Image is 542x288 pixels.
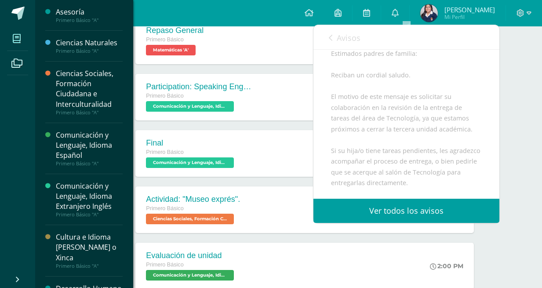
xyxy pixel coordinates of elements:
div: Participation: Speaking English [146,82,251,91]
a: Comunicación y Lenguaje, Idioma EspañolPrimero Básico "A" [56,130,123,167]
div: Evaluación de unidad [146,251,236,260]
span: Comunicación y Lenguaje, Idioma Extranjero Inglés 'A' [146,101,234,112]
a: AsesoríaPrimero Básico "A" [56,7,123,23]
div: Repaso General [146,26,204,35]
span: Matemáticas 'A' [146,45,196,55]
div: Ciencias Naturales [56,38,123,48]
span: Primero Básico [146,36,183,43]
div: Primero Básico "A" [56,263,123,269]
span: Primero Básico [146,205,183,211]
a: Comunicación y Lenguaje, Idioma Extranjero InglésPrimero Básico "A" [56,181,123,218]
span: Primero Básico [146,262,183,268]
div: Comunicación y Lenguaje, Idioma Extranjero Inglés [56,181,123,211]
div: Comunicación y Lenguaje, Idioma Español [56,130,123,160]
div: Asesoría [56,7,123,17]
span: Ciencias Sociales, Formación Ciudadana e Interculturalidad 'A' [146,214,234,224]
div: Primero Básico "A" [56,17,123,23]
span: Comunicación y Lenguaje, Idioma Español 'A' [146,270,234,281]
div: Actividad: "Museo exprés". [146,195,240,204]
div: Primero Básico "A" [56,48,123,54]
span: Comunicación y Lenguaje, Idioma Extranjero Inglés 'A' [146,157,234,168]
div: 2:00 PM [430,262,463,270]
span: Primero Básico [146,149,183,155]
div: Primero Básico "A" [56,160,123,167]
a: Ciencias NaturalesPrimero Básico "A" [56,38,123,54]
img: c32a0dde72f0d4fa0cca647e46bc5871.png [420,4,438,22]
a: Ver todos los avisos [313,199,499,223]
div: Ciencias Sociales, Formación Ciudadana e Interculturalidad [56,69,123,109]
span: Mi Perfil [444,13,495,21]
a: Ciencias Sociales, Formación Ciudadana e InterculturalidadPrimero Básico "A" [56,69,123,115]
div: Cultura e Idioma [PERSON_NAME] o Xinca [56,232,123,262]
div: Final [146,139,236,148]
div: Primero Básico "A" [56,109,123,116]
span: [PERSON_NAME] [444,5,495,14]
span: Avisos [337,33,360,43]
a: Cultura e Idioma [PERSON_NAME] o XincaPrimero Básico "A" [56,232,123,269]
div: Primero Básico "A" [56,211,123,218]
span: Primero Básico [146,93,183,99]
